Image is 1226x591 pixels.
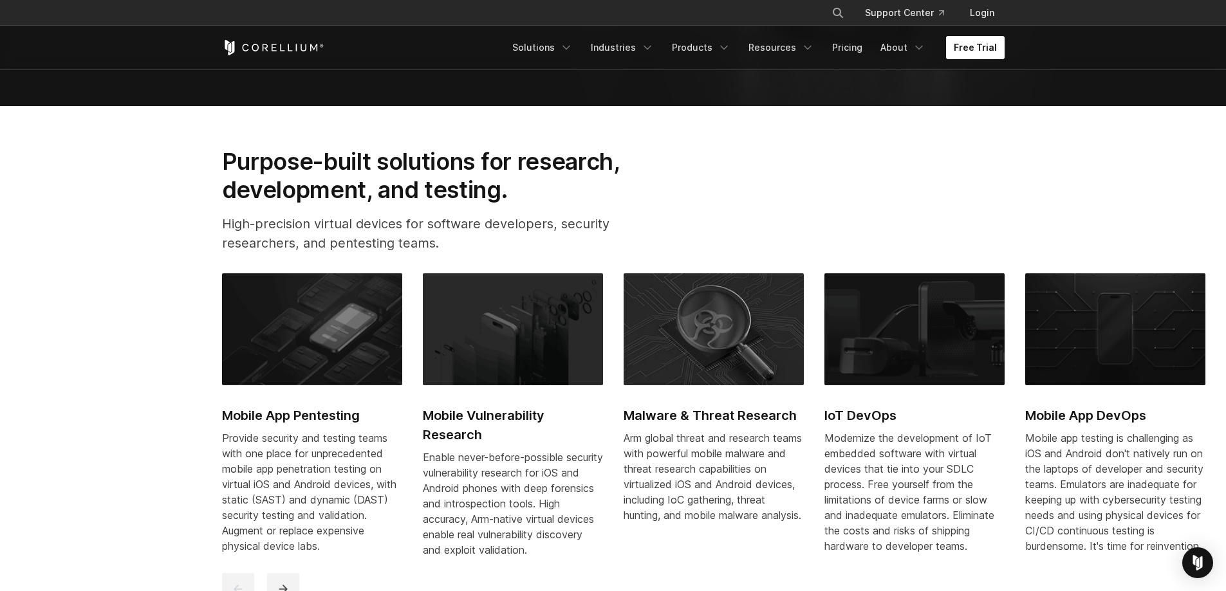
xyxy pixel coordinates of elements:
h2: Malware & Threat Research [624,406,804,425]
a: Mobile Vulnerability Research Mobile Vulnerability Research Enable never-before-possible security... [423,273,603,573]
img: IoT DevOps [824,273,1005,385]
div: Arm global threat and research teams with powerful mobile malware and threat research capabilitie... [624,430,804,523]
a: About [873,36,933,59]
a: Solutions [505,36,580,59]
a: Free Trial [946,36,1005,59]
a: Resources [741,36,822,59]
div: Mobile app testing is challenging as iOS and Android don't natively run on the laptops of develop... [1025,430,1205,554]
h2: Mobile Vulnerability Research [423,406,603,444]
div: Modernize the development of IoT embedded software with virtual devices that tie into your SDLC p... [824,430,1005,554]
img: Mobile Vulnerability Research [423,273,603,385]
p: High-precision virtual devices for software developers, security researchers, and pentesting teams. [222,214,661,253]
h2: IoT DevOps [824,406,1005,425]
button: Search [826,1,850,24]
img: Mobile App DevOps [1025,273,1205,385]
h2: Mobile App DevOps [1025,406,1205,425]
div: Open Intercom Messenger [1182,547,1213,578]
div: Enable never-before-possible security vulnerability research for iOS and Android phones with deep... [423,450,603,558]
a: Pricing [824,36,870,59]
img: Mobile App Pentesting [222,273,402,385]
a: Mobile App Pentesting Mobile App Pentesting Provide security and testing teams with one place for... [222,273,402,569]
div: Navigation Menu [816,1,1005,24]
h2: Mobile App Pentesting [222,406,402,425]
div: Provide security and testing teams with one place for unprecedented mobile app penetration testin... [222,430,402,554]
img: Malware & Threat Research [624,273,804,385]
div: Navigation Menu [505,36,1005,59]
a: Industries [583,36,662,59]
a: Login [960,1,1005,24]
a: Support Center [855,1,954,24]
h2: Purpose-built solutions for research, development, and testing. [222,147,661,205]
a: Malware & Threat Research Malware & Threat Research Arm global threat and research teams with pow... [624,273,804,538]
a: IoT DevOps IoT DevOps Modernize the development of IoT embedded software with virtual devices tha... [824,273,1005,569]
a: Products [664,36,738,59]
a: Corellium Home [222,40,324,55]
